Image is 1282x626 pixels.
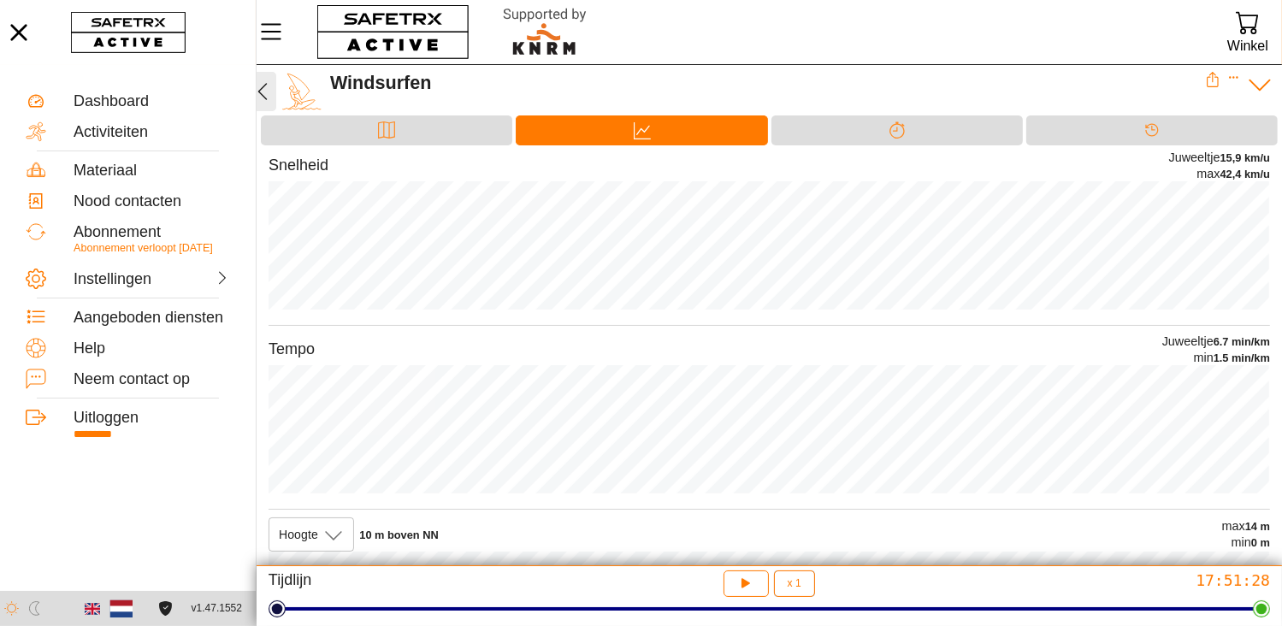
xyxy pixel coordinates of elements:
[26,160,46,180] img: Equipment.svg
[1227,34,1268,57] div: Winkel
[27,601,42,616] img: ModeDark.svg
[1214,351,1270,364] span: 1.5 min/km
[4,601,19,616] img: ModeLight.svg
[26,369,46,389] img: ContactUs.svg
[85,601,100,617] img: en.svg
[249,72,276,111] button: Terug
[74,370,230,389] div: Neem contact op
[269,156,328,175] div: Snelheid
[74,340,230,358] div: Help
[74,270,149,289] div: Instellingen
[1220,151,1270,164] span: 15,9 km/u
[1026,115,1278,145] div: Tijdlijn
[1228,72,1240,84] button: Uitklappen
[788,578,801,588] span: x 1
[26,221,46,242] img: Subscription.svg
[516,115,768,145] div: Data
[74,123,230,142] div: Activiteiten
[940,570,1270,590] div: 17:51:28
[78,594,107,623] button: Engels
[1232,535,1270,549] font: min
[181,594,252,623] button: v1.47.1552
[483,4,606,60] img: RescueLogo.svg
[269,570,599,597] div: Tijdlijn
[1162,334,1270,348] font: Juweeltje
[359,529,438,543] div: 10 m boven NN
[771,115,1023,145] div: Splitsen
[26,338,46,358] img: Help.svg
[74,223,230,242] div: Abonnement
[1196,167,1270,180] font: max
[330,72,432,93] font: Windsurfen
[26,121,46,142] img: Activities.svg
[74,309,230,328] div: Aangeboden diensten
[269,340,315,359] div: Tempo
[257,14,299,50] button: Menu
[1245,520,1270,533] span: 14 m
[74,242,213,254] span: Abonnement verloopt [DATE]
[261,115,512,145] div: Kaart
[282,72,322,111] img: WIND_SURFING.svg
[74,92,230,111] div: Dashboard
[1251,536,1270,549] span: 0 m
[774,570,815,597] button: x 1
[1222,519,1270,533] font: max
[74,162,230,180] div: Materiaal
[1194,351,1270,364] font: min
[192,599,242,617] span: v1.47.1552
[1169,151,1270,164] font: Juweeltje
[154,601,177,616] a: Licentieovereenkomst
[107,594,136,623] button: Nederlands
[74,192,230,211] div: Nood contacten
[110,597,133,620] img: nl.svg
[1214,335,1270,348] span: 6.7 min/km
[279,527,318,542] span: Hoogte
[1220,168,1270,180] span: 42,4 km/u
[74,409,230,428] div: Uitloggen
